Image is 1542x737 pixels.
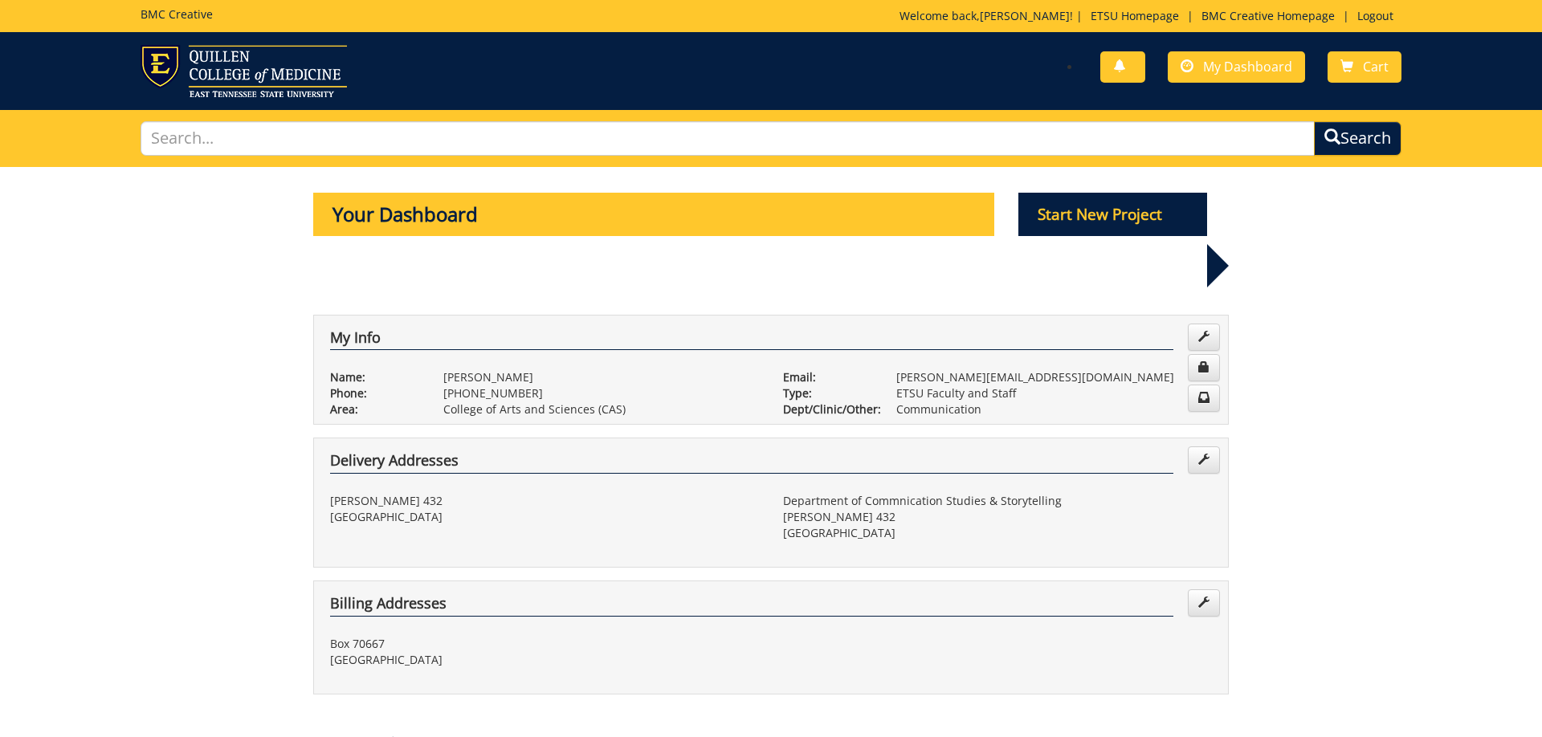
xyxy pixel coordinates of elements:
[783,369,872,385] p: Email:
[330,636,759,652] p: Box 70667
[1328,51,1401,83] a: Cart
[783,493,1212,509] p: Department of Commnication Studies & Storytelling
[783,525,1212,541] p: [GEOGRAPHIC_DATA]
[330,596,1173,617] h4: Billing Addresses
[1203,58,1292,75] span: My Dashboard
[1188,354,1220,381] a: Change Password
[783,509,1212,525] p: [PERSON_NAME] 432
[330,401,419,417] p: Area:
[896,401,1212,417] p: Communication
[330,330,1173,351] h4: My Info
[443,401,759,417] p: College of Arts and Sciences (CAS)
[1188,385,1220,412] a: Change Communication Preferences
[980,8,1070,23] a: [PERSON_NAME]
[141,121,1315,156] input: Search...
[899,8,1401,24] p: Welcome back, ! | | |
[141,8,213,20] h5: BMC Creative
[313,193,994,236] p: Your Dashboard
[330,493,759,509] p: [PERSON_NAME] 432
[330,385,419,401] p: Phone:
[1193,8,1343,23] a: BMC Creative Homepage
[896,385,1212,401] p: ETSU Faculty and Staff
[330,453,1173,474] h4: Delivery Addresses
[1349,8,1401,23] a: Logout
[330,509,759,525] p: [GEOGRAPHIC_DATA]
[1168,51,1305,83] a: My Dashboard
[1018,193,1208,236] p: Start New Project
[783,401,872,417] p: Dept/Clinic/Other:
[896,369,1212,385] p: [PERSON_NAME][EMAIL_ADDRESS][DOMAIN_NAME]
[1083,8,1187,23] a: ETSU Homepage
[1314,121,1401,156] button: Search
[1188,589,1220,617] a: Edit Addresses
[443,369,759,385] p: [PERSON_NAME]
[330,652,759,668] p: [GEOGRAPHIC_DATA]
[1363,58,1389,75] span: Cart
[1188,446,1220,474] a: Edit Addresses
[1018,208,1208,223] a: Start New Project
[783,385,872,401] p: Type:
[141,45,347,97] img: ETSU logo
[1188,324,1220,351] a: Edit Info
[443,385,759,401] p: [PHONE_NUMBER]
[330,369,419,385] p: Name:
